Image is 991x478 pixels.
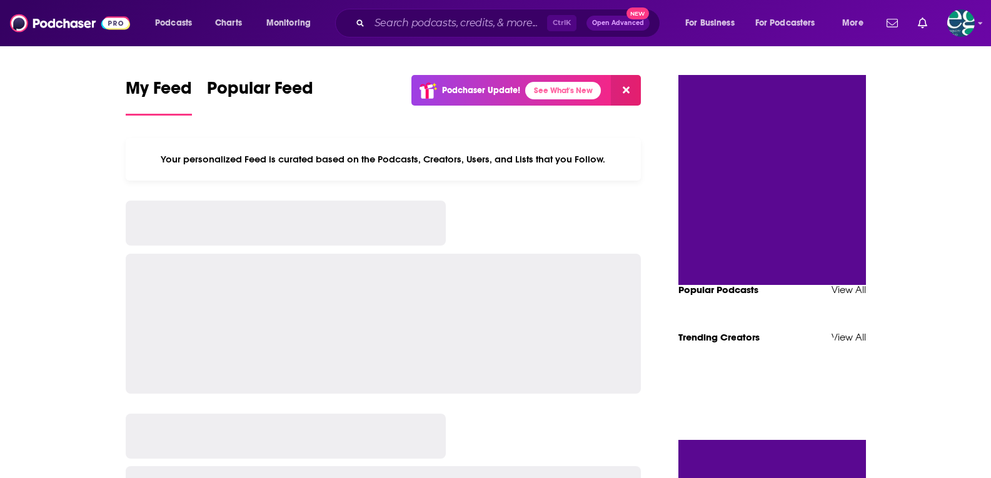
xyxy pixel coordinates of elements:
[747,13,833,33] button: open menu
[947,9,975,37] button: Show profile menu
[347,9,672,37] div: Search podcasts, credits, & more...
[207,77,313,106] span: Popular Feed
[126,77,192,106] span: My Feed
[947,9,975,37] img: User Profile
[626,7,649,19] span: New
[832,284,866,296] a: View All
[258,13,327,33] button: open menu
[207,77,313,116] a: Popular Feed
[832,331,866,343] a: View All
[146,13,208,33] button: open menu
[678,284,758,296] a: Popular Podcasts
[126,77,192,116] a: My Feed
[126,138,641,181] div: Your personalized Feed is curated based on the Podcasts, Creators, Users, and Lists that you Follow.
[442,85,520,96] p: Podchaser Update!
[370,13,547,33] input: Search podcasts, credits, & more...
[10,11,130,35] img: Podchaser - Follow, Share and Rate Podcasts
[678,331,760,343] a: Trending Creators
[547,15,576,31] span: Ctrl K
[882,12,903,34] a: Show notifications dropdown
[215,14,242,32] span: Charts
[266,14,311,32] span: Monitoring
[833,13,879,33] button: open menu
[842,14,863,32] span: More
[677,13,750,33] button: open menu
[592,20,644,26] span: Open Advanced
[947,9,975,37] span: Logged in as EsquireGroup
[685,14,735,32] span: For Business
[155,14,192,32] span: Podcasts
[913,12,932,34] a: Show notifications dropdown
[207,13,249,33] a: Charts
[755,14,815,32] span: For Podcasters
[525,82,601,99] a: See What's New
[586,16,650,31] button: Open AdvancedNew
